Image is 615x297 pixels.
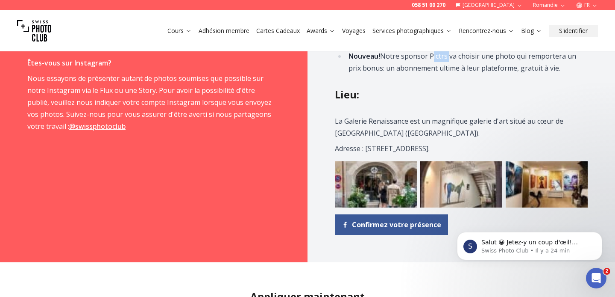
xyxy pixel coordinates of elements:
span: 2 [603,268,610,275]
p: La Galerie Renaissance est un magnifique galerie d'art situé au cœur de [GEOGRAPHIC_DATA] ([GEOGR... [335,115,585,139]
a: Blog [521,27,542,35]
div: message notification from Swiss Photo Club, Il y a 24 min. Salut 😀 Jetez-y un coup d'œil! contact... [13,54,158,82]
button: Voyages [339,25,369,37]
h2: Lieu : [335,88,588,101]
a: Cours [167,27,192,35]
button: Cours [164,25,195,37]
div: Profile image for Swiss Photo Club [19,62,33,75]
a: Voyages [342,27,366,35]
p: Salut 😀 Jetez-y un coup d'œil! contactez-nous pour plus d'informations. [37,60,147,69]
li: Notre sponsor Pictrs va choisir une photo qui remportera un prix bonus: un abonnement ultime à le... [346,50,585,74]
p: Message from Swiss Photo Club, sent Il y a 24 min [37,69,147,77]
strong: Nouveau! [348,51,380,61]
strong: Êtes-vous sur Instagram? [27,58,111,68]
a: Cartes Cadeaux [256,27,300,35]
iframe: Intercom live chat [586,268,606,288]
button: S'identifier [549,25,598,37]
a: Adhésion membre [199,27,249,35]
button: Awards [303,25,339,37]
button: Services photographiques [369,25,455,37]
p: Adresse : [STREET_ADDRESS]. [335,143,585,154]
a: 058 51 00 270 [412,2,445,9]
a: Confirmez votre présence [335,214,448,235]
a: @swissphotoclub [69,122,126,131]
img: Swiss photo club [17,14,51,48]
button: Adhésion membre [195,25,253,37]
a: Awards [307,27,335,35]
iframe: Intercom notifications message [444,178,615,274]
span: Confirmez votre présence [352,220,441,230]
a: Services photographiques [372,27,452,35]
button: Blog [518,25,545,37]
a: Rencontrez-nous [459,27,514,35]
p: Nous essayons de présenter autant de photos soumises que possible sur notre Instagram via le Flux... [27,72,277,132]
button: Rencontrez-nous [455,25,518,37]
button: Cartes Cadeaux [253,25,303,37]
